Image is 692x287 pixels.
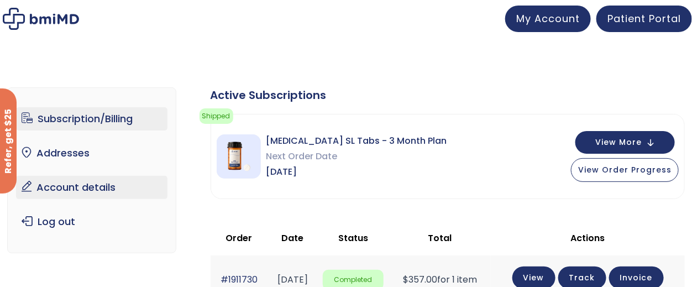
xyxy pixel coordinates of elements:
time: [DATE] [277,273,308,286]
button: View More [575,131,675,154]
span: Actions [571,232,605,244]
span: Patient Portal [607,12,681,25]
span: [MEDICAL_DATA] SL Tabs - 3 Month Plan [266,133,447,149]
span: View More [595,139,642,146]
nav: Account pages [7,87,177,253]
img: Sermorelin SL Tabs - 3 Month Plan [217,134,261,179]
button: View Order Progress [571,158,679,182]
span: $ [403,273,408,286]
a: #1911730 [221,273,258,286]
span: [DATE] [266,164,447,180]
span: View Order Progress [578,164,672,175]
div: Active Subscriptions [211,87,685,103]
img: My account [3,8,79,30]
a: Addresses [16,142,168,165]
a: Subscription/Billing [16,107,168,131]
a: Patient Portal [596,6,692,32]
span: Order [226,232,253,244]
span: My Account [516,12,580,25]
a: My Account [505,6,591,32]
a: Account details [16,176,168,199]
a: Log out [16,210,168,233]
span: Next Order Date [266,149,447,164]
span: Date [281,232,303,244]
span: Shipped [200,108,233,124]
span: Total [428,232,452,244]
span: Status [338,232,368,244]
span: 357.00 [403,273,437,286]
